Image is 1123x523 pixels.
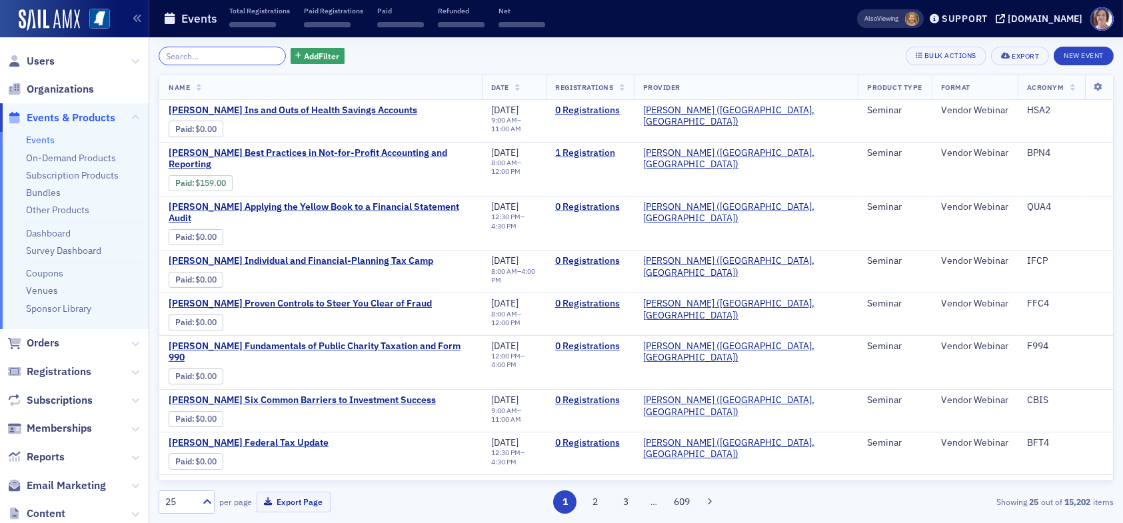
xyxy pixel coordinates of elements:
[941,147,1008,159] div: Vendor Webinar
[491,457,517,466] time: 4:30 PM
[491,158,517,167] time: 8:00 AM
[491,213,537,230] div: –
[27,393,93,408] span: Subscriptions
[169,437,393,449] span: Surgent's Federal Tax Update
[169,121,223,137] div: Paid: 0 - $0
[26,267,63,279] a: Coupons
[643,340,849,364] span: Surgent (Radnor, PA)
[169,105,417,117] span: Surgent's Ins and Outs of Health Savings Accounts
[941,298,1008,310] div: Vendor Webinar
[27,111,115,125] span: Events & Products
[643,105,849,128] a: [PERSON_NAME] ([GEOGRAPHIC_DATA], [GEOGRAPHIC_DATA])
[491,394,519,406] span: [DATE]
[304,6,363,15] p: Paid Registrations
[643,105,849,128] span: Surgent (Radnor, PA)
[491,360,517,369] time: 4:00 PM
[27,450,65,464] span: Reports
[229,6,290,15] p: Total Registrations
[175,317,192,327] a: Paid
[491,159,537,176] div: –
[169,298,432,310] span: Surgent's Proven Controls to Steer You Clear of Fraud
[169,201,473,225] span: Surgent's Applying the Yellow Book to a Financial Statement Audit
[941,83,970,92] span: Format
[169,272,223,288] div: Paid: 0 - $0
[491,340,519,352] span: [DATE]
[1062,496,1093,508] strong: 15,202
[491,267,537,284] div: –
[169,340,473,364] a: [PERSON_NAME] Fundamentals of Public Charity Taxation and Form 990
[491,201,519,213] span: [DATE]
[804,496,1114,508] div: Showing out of items
[670,490,693,514] button: 609
[80,9,110,31] a: View Homepage
[1027,201,1104,213] div: QUA4
[27,364,91,379] span: Registrations
[491,266,517,276] time: 8:00 AM
[867,480,922,492] div: Seminar
[1027,394,1104,406] div: CBIS
[491,167,521,176] time: 12:00 PM
[196,124,217,134] span: $0.00
[169,394,436,406] a: [PERSON_NAME] Six Common Barriers to Investment Success
[867,255,922,267] div: Seminar
[27,82,94,97] span: Organizations
[27,478,106,493] span: Email Marketing
[304,22,351,27] span: ‌
[491,297,519,309] span: [DATE]
[26,284,58,296] a: Venues
[643,147,849,171] span: Surgent (Radnor, PA)
[196,317,217,327] span: $0.00
[644,496,663,508] span: …
[643,255,849,278] a: [PERSON_NAME] ([GEOGRAPHIC_DATA], [GEOGRAPHIC_DATA])
[169,255,433,267] span: Surgent's Individual and Financial-Planning Tax Camp
[7,450,65,464] a: Reports
[867,394,922,406] div: Seminar
[175,371,196,381] span: :
[555,340,624,352] a: 0 Registrations
[555,394,624,406] a: 0 Registrations
[165,495,195,509] div: 25
[7,364,91,379] a: Registrations
[175,274,192,284] a: Paid
[499,22,545,27] span: ‌
[643,394,849,418] a: [PERSON_NAME] ([GEOGRAPHIC_DATA], [GEOGRAPHIC_DATA])
[257,492,331,512] button: Export Page
[643,83,680,92] span: Provider
[1027,105,1104,117] div: HSA2
[491,116,537,133] div: –
[175,124,196,134] span: :
[169,394,436,406] span: Surgent's Six Common Barriers to Investment Success
[7,336,59,350] a: Orders
[867,298,922,310] div: Seminar
[491,310,537,327] div: –
[555,480,624,492] a: 0 Registrations
[169,83,190,92] span: Name
[991,47,1049,65] button: Export
[175,178,196,188] span: :
[1008,13,1082,25] div: [DOMAIN_NAME]
[643,480,849,503] a: [PERSON_NAME] ([GEOGRAPHIC_DATA], [GEOGRAPHIC_DATA])
[1054,47,1114,65] button: New Event
[27,336,59,350] span: Orders
[26,302,91,314] a: Sponsor Library
[1027,340,1104,352] div: F994
[1012,53,1039,60] div: Export
[867,83,922,92] span: Product Type
[1027,480,1104,492] div: NBCT
[26,169,119,181] a: Subscription Products
[553,490,576,514] button: 1
[555,83,613,92] span: Registrations
[1027,298,1104,310] div: FFC4
[643,147,849,171] a: [PERSON_NAME] ([GEOGRAPHIC_DATA], [GEOGRAPHIC_DATA])
[584,490,607,514] button: 2
[491,221,517,231] time: 4:30 PM
[175,232,192,242] a: Paid
[229,22,276,27] span: ‌
[864,14,877,23] div: Also
[169,340,473,364] span: Surgent's Fundamentals of Public Charity Taxation and Form 990
[7,54,55,69] a: Users
[1090,7,1114,31] span: Profile
[196,414,217,424] span: $0.00
[1027,437,1104,449] div: BFT4
[491,309,517,318] time: 8:00 AM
